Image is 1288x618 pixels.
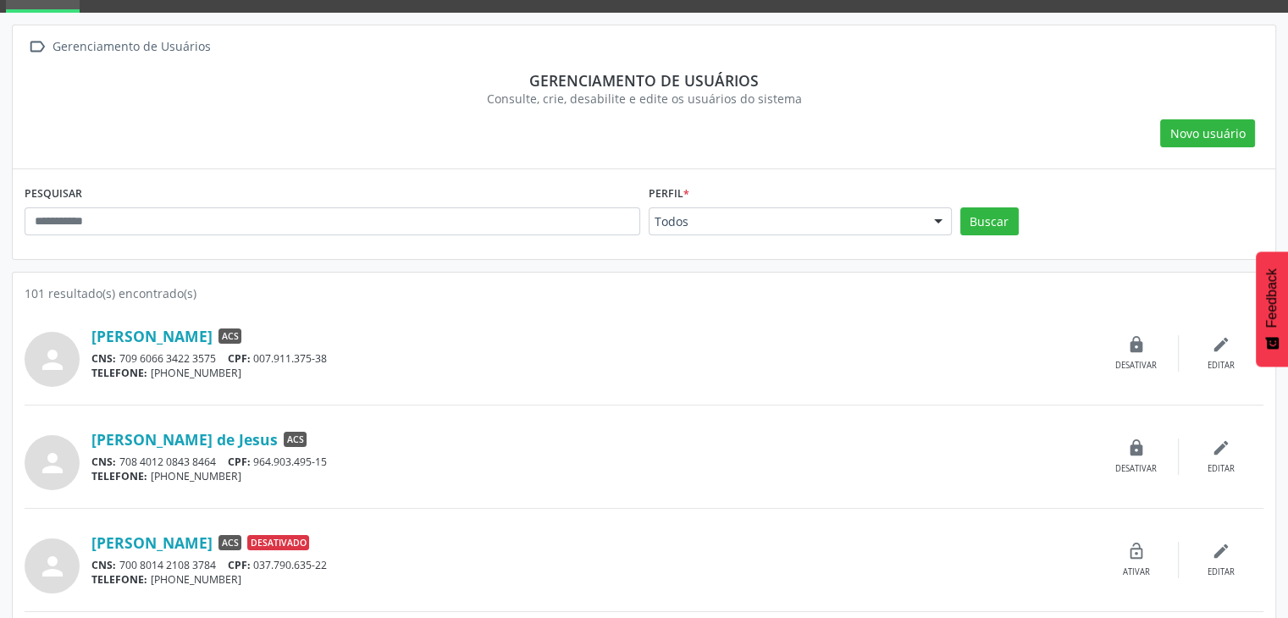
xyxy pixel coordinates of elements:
label: Perfil [649,181,689,207]
div: [PHONE_NUMBER] [91,366,1094,380]
div: Gerenciamento de Usuários [49,35,213,59]
span: TELEFONE: [91,572,147,587]
span: Feedback [1264,268,1280,328]
div: 101 resultado(s) encontrado(s) [25,284,1263,302]
span: CNS: [91,558,116,572]
i: edit [1212,439,1230,457]
a: [PERSON_NAME] [91,533,213,552]
span: TELEFONE: [91,366,147,380]
button: Feedback - Mostrar pesquisa [1256,251,1288,367]
i: edit [1212,335,1230,354]
i: lock [1127,335,1146,354]
a: [PERSON_NAME] de Jesus [91,430,278,449]
div: 708 4012 0843 8464 964.903.495-15 [91,455,1094,469]
span: TELEFONE: [91,469,147,483]
span: CPF: [228,455,251,469]
a: [PERSON_NAME] [91,327,213,345]
span: CPF: [228,351,251,366]
span: ACS [284,432,307,447]
div: Editar [1208,360,1235,372]
span: CPF: [228,558,251,572]
div: 709 6066 3422 3575 007.911.375-38 [91,351,1094,366]
div: Consulte, crie, desabilite e edite os usuários do sistema [36,90,1252,108]
i: lock_open [1127,542,1146,560]
label: PESQUISAR [25,181,82,207]
div: Ativar [1123,566,1150,578]
button: Novo usuário [1160,119,1255,148]
i:  [25,35,49,59]
span: ACS [218,535,241,550]
span: Desativado [247,535,309,550]
span: CNS: [91,455,116,469]
span: ACS [218,328,241,344]
div: 700 8014 2108 3784 037.790.635-22 [91,558,1094,572]
div: Editar [1208,463,1235,475]
button: Buscar [960,207,1019,236]
a:  Gerenciamento de Usuários [25,35,213,59]
div: Gerenciamento de usuários [36,71,1252,90]
i: lock [1127,439,1146,457]
div: Desativar [1115,463,1157,475]
i: person [37,345,68,375]
span: Todos [655,213,917,230]
div: [PHONE_NUMBER] [91,469,1094,483]
span: Novo usuário [1170,124,1246,142]
span: CNS: [91,351,116,366]
div: Desativar [1115,360,1157,372]
i: edit [1212,542,1230,560]
div: [PHONE_NUMBER] [91,572,1094,587]
div: Editar [1208,566,1235,578]
i: person [37,448,68,478]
